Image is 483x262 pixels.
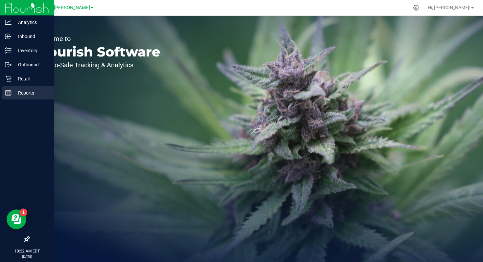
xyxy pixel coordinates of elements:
[35,35,160,42] p: Welcome to
[11,89,51,97] p: Reports
[11,47,51,55] p: Inventory
[5,47,11,54] inline-svg: Inventory
[5,90,11,96] inline-svg: Reports
[11,61,51,69] p: Outbound
[41,5,90,11] span: GA1 - [PERSON_NAME]
[35,62,160,68] p: Seed-to-Sale Tracking & Analytics
[3,248,51,254] p: 10:22 AM EDT
[11,18,51,26] p: Analytics
[35,45,160,58] p: Flourish Software
[5,33,11,40] inline-svg: Inbound
[3,254,51,259] p: [DATE]
[11,75,51,83] p: Retail
[5,19,11,26] inline-svg: Analytics
[428,5,471,10] span: Hi, [PERSON_NAME]!
[19,208,27,216] iframe: Resource center unread badge
[5,61,11,68] inline-svg: Outbound
[7,209,26,229] iframe: Resource center
[5,76,11,82] inline-svg: Retail
[11,33,51,40] p: Inbound
[412,5,420,11] div: Manage settings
